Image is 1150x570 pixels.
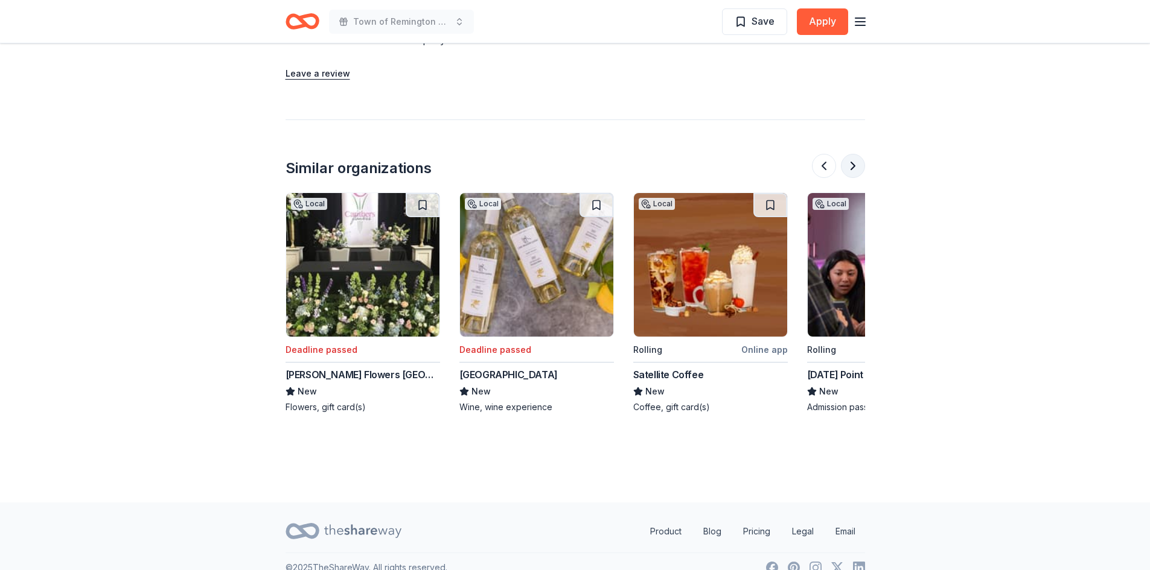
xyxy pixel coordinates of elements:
div: [PERSON_NAME] Flowers [GEOGRAPHIC_DATA] [286,367,440,382]
span: Save [752,13,775,29]
div: Similar organizations [286,159,432,178]
a: Product [640,519,691,543]
img: Image for Thanksgiving Point [808,193,961,337]
div: Deadline passed [286,343,357,357]
div: Deadline passed [459,343,531,357]
a: Home [286,7,319,36]
div: Local [291,198,327,210]
div: Local [639,198,675,210]
span: New [645,384,665,399]
a: Image for Long Meadow RanchLocalDeadline passed[GEOGRAPHIC_DATA]NewWine, wine experience [459,192,614,413]
img: Image for Carithers Flowers Atlanta [286,193,439,337]
nav: quick links [640,519,865,543]
button: Save [722,8,787,35]
div: Rolling [807,343,836,357]
div: Flowers, gift card(s) [286,401,440,413]
div: Online app [741,342,788,357]
span: New [298,384,317,399]
a: Blog [694,519,731,543]
div: Rolling [633,343,662,357]
span: New [471,384,491,399]
div: Local [465,198,501,210]
button: Town of Remington Car Show [329,10,474,34]
img: Image for Satellite Coffee [634,193,787,337]
div: Admission passes [807,401,962,413]
button: Leave a review [286,66,350,81]
div: Coffee, gift card(s) [633,401,788,413]
div: Wine, wine experience [459,401,614,413]
a: Pricing [733,519,780,543]
div: [GEOGRAPHIC_DATA] [459,367,558,382]
div: Satellite Coffee [633,367,704,382]
div: Local [813,198,849,210]
div: [DATE] Point [807,367,863,382]
a: Image for Satellite CoffeeLocalRollingOnline appSatellite CoffeeNewCoffee, gift card(s) [633,192,788,413]
a: Image for Thanksgiving PointLocalRollingOnline app[DATE] PointNewAdmission passes [807,192,962,413]
img: Image for Long Meadow Ranch [460,193,613,337]
a: Legal [782,519,823,543]
a: Email [826,519,865,543]
button: Apply [797,8,848,35]
a: Image for Carithers Flowers AtlantaLocalDeadline passed[PERSON_NAME] Flowers [GEOGRAPHIC_DATA]New... [286,192,440,413]
span: Town of Remington Car Show [353,14,450,29]
span: New [819,384,839,399]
